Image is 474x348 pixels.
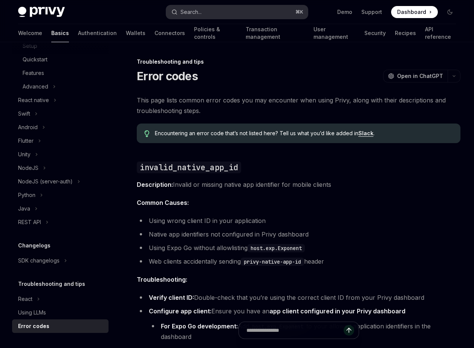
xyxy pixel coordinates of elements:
h5: Changelogs [18,241,50,250]
code: privy-native-app-id [241,258,304,266]
button: SDK changelogs [12,254,109,267]
button: Open in ChatGPT [383,70,448,82]
li: Double-check that you’re using the correct client ID from your Privy dashboard [137,292,460,303]
button: NodeJS (server-auth) [12,175,109,188]
input: Ask a question... [246,322,344,339]
button: Search...⌘K [166,5,308,19]
svg: Tip [144,130,150,137]
div: React [18,295,32,304]
a: Security [364,24,386,42]
span: ⌘ K [295,9,303,15]
span: Open in ChatGPT [397,72,443,80]
div: React native [18,96,49,105]
a: User management [313,24,355,42]
button: Android [12,121,109,134]
span: This page lists common error codes you may encounter when using Privy, along with their descripti... [137,95,460,116]
button: Java [12,202,109,215]
a: API reference [425,24,456,42]
div: Unity [18,150,31,159]
div: NodeJS (server-auth) [18,177,73,186]
button: React [12,292,109,306]
div: Search... [180,8,202,17]
div: Quickstart [23,55,47,64]
code: invalid_native_app_id [137,162,241,173]
div: Java [18,204,30,213]
div: Android [18,123,38,132]
a: Basics [51,24,69,42]
li: Native app identifiers not configured in Privy dashboard [137,229,460,240]
li: Web clients accidentally sending header [137,256,460,267]
div: Python [18,191,35,200]
button: Unity [12,148,109,161]
div: Features [23,69,44,78]
strong: Description: [137,181,173,188]
span: Invalid or missing native app identifier for mobile clients [137,179,460,190]
a: Features [12,66,109,80]
strong: Configure app client: [149,307,211,315]
button: Python [12,188,109,202]
div: Swift [18,109,30,118]
div: Troubleshooting and tips [137,58,460,66]
div: Error codes [18,322,49,331]
li: Ensure you have an [137,306,460,342]
div: Using LLMs [18,308,46,317]
button: REST API [12,215,109,229]
button: NodeJS [12,161,109,175]
a: Dashboard [391,6,438,18]
img: dark logo [18,7,65,17]
a: Authentication [78,24,117,42]
a: Using LLMs [12,306,109,319]
div: Flutter [18,136,34,145]
a: Support [361,8,382,16]
span: Dashboard [397,8,426,16]
div: Advanced [23,82,48,91]
a: Quickstart [12,53,109,66]
strong: Common Causes: [137,199,189,206]
code: host.exp.Exponent [248,244,305,252]
a: Connectors [154,24,185,42]
div: SDK changelogs [18,256,60,265]
button: Swift [12,107,109,121]
button: React native [12,93,109,107]
a: app client configured in your Privy dashboard [269,307,405,315]
a: Error codes [12,319,109,333]
button: Toggle dark mode [444,6,456,18]
a: Welcome [18,24,42,42]
h1: Error codes [137,69,198,83]
strong: Verify client ID: [149,294,194,301]
button: Advanced [12,80,109,93]
div: NodeJS [18,163,38,172]
div: REST API [18,218,41,227]
button: Send message [344,325,354,336]
a: Demo [337,8,352,16]
li: Using wrong client ID in your application [137,215,460,226]
a: Wallets [126,24,145,42]
a: Recipes [395,24,416,42]
a: Policies & controls [194,24,237,42]
strong: Troubleshooting: [137,276,187,283]
li: Using Expo Go without allowlisting [137,243,460,253]
h5: Troubleshooting and tips [18,279,85,288]
button: Flutter [12,134,109,148]
span: Encountering an error code that’s not listed here? Tell us what you’d like added in . [155,130,453,137]
a: Slack [358,130,373,137]
a: Transaction management [246,24,304,42]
